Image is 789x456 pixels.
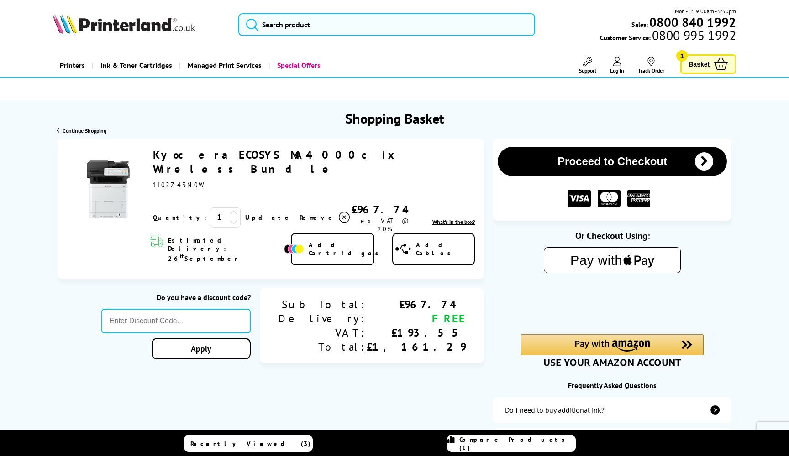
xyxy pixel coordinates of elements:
img: American Express [627,190,650,207]
img: VISA [568,190,591,207]
a: lnk_inthebox [432,218,475,225]
a: Continue Shopping [57,127,106,134]
sup: th [180,253,184,259]
div: Frequently Asked Questions [493,381,731,390]
a: Managed Print Services [179,54,268,77]
div: Total: [278,340,367,354]
div: VAT: [278,326,367,340]
span: Compare Products (1) [459,435,575,452]
span: Customer Service: [600,31,736,42]
div: £1,161.29 [367,340,466,354]
div: Amazon Pay - Use your Amazon account [521,334,704,366]
a: Track Order [638,57,664,74]
span: What's in the box? [432,218,475,225]
span: Add Cartridges [309,241,384,257]
span: Recently Viewed (3) [190,440,311,448]
input: Search product [238,13,535,36]
span: Support [579,67,596,74]
a: Ink & Toner Cartridges [92,54,179,77]
a: Printerland Logo [53,14,227,36]
b: 0800 840 1992 [649,14,736,31]
div: £193.55 [367,326,466,340]
span: ex VAT @ 20% [361,217,409,233]
span: 1 [676,50,688,62]
span: Sales: [631,20,648,29]
a: Apply [152,338,251,359]
span: 0800 995 1992 [651,31,736,40]
span: 1102Z43NL0W [153,181,205,189]
a: items-arrive [493,428,731,454]
div: £967.74 [351,202,419,217]
div: Or Checkout Using: [493,230,731,242]
span: Remove [300,213,336,222]
img: Printerland Logo [53,14,195,34]
a: Basket 1 [680,54,736,74]
span: Mon - Fri 9:00am - 5:30pm [675,7,736,16]
a: 0800 840 1992 [648,18,736,26]
button: Proceed to Checkout [498,147,727,176]
a: Kyocera ECOSYS MA4000cix Wireless Bundle [153,148,400,176]
input: Enter Discount Code... [101,309,251,333]
a: Special Offers [268,54,327,77]
a: Recently Viewed (3) [184,435,313,452]
a: Support [579,57,596,74]
span: Basket [689,58,710,70]
a: Log In [610,57,624,74]
img: Add Cartridges [284,244,304,254]
div: Delivery: [278,311,367,326]
div: Do you have a discount code? [101,293,251,302]
a: Compare Products (1) [447,435,576,452]
a: Printers [53,54,92,77]
a: additional-ink [493,397,731,423]
span: Estimated Delivery: 26 September [168,236,282,263]
a: Delete item from your basket [300,211,351,224]
div: Do I need to buy additional ink? [505,405,605,415]
span: Ink & Toner Cartridges [100,54,172,77]
span: Quantity: [153,213,206,222]
a: Update [245,213,292,222]
div: Sub Total: [278,297,367,311]
span: Continue Shopping [63,127,106,134]
iframe: PayPal [521,288,704,319]
div: FREE [367,311,466,326]
img: Kyocera ECOSYS MA4000cix Wireless Bundle [73,155,142,223]
h1: Shopping Basket [345,109,444,127]
span: Add Cables [416,241,474,257]
span: Log In [610,67,624,74]
div: £967.74 [367,297,466,311]
img: MASTER CARD [598,190,621,207]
